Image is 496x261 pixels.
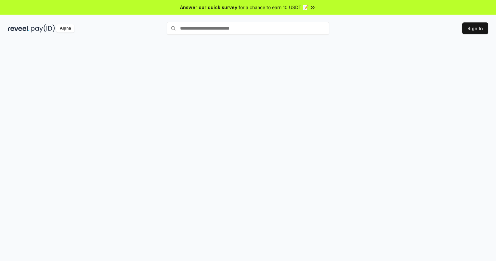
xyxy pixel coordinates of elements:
div: Alpha [56,24,74,33]
img: reveel_dark [8,24,30,33]
span: Answer our quick survey [180,4,237,11]
img: pay_id [31,24,55,33]
span: for a chance to earn 10 USDT 📝 [239,4,308,11]
button: Sign In [462,22,488,34]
